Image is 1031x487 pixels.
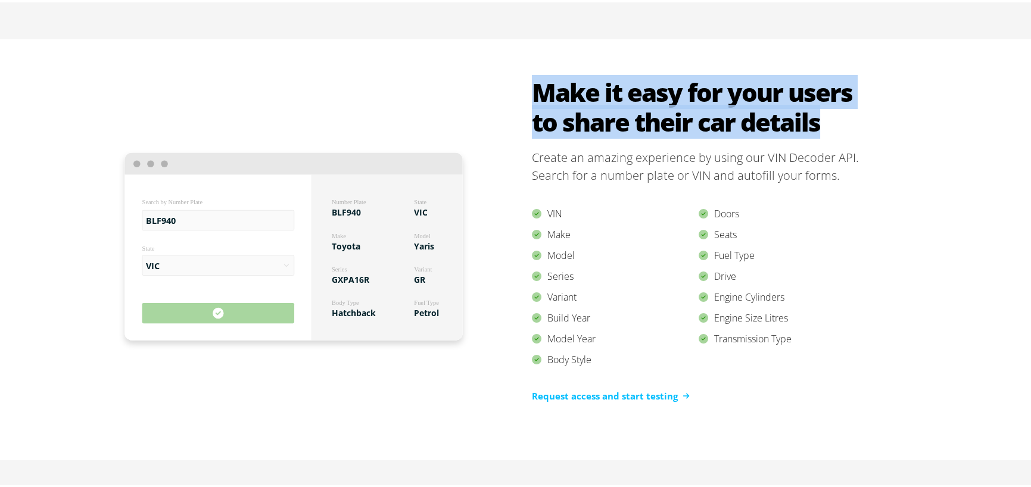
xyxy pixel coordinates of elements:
[532,146,865,182] p: Create an amazing experience by using our VIN Decoder API. Search for a number plate or VIN and a...
[414,305,439,316] tspan: Petrol
[142,243,155,249] tspan: State
[414,238,434,249] tspan: Yaris
[146,257,160,269] tspan: VIC
[414,204,428,216] tspan: VIC
[532,326,699,347] div: Model Year
[699,222,865,243] div: Seats
[332,271,370,283] tspan: GXPA16R
[532,264,699,285] div: Series
[414,196,426,203] tspan: State
[532,305,699,326] div: Build Year
[332,196,366,203] tspan: Number Plate
[414,264,432,270] tspan: Variant
[532,75,865,135] h2: Make it easy for your users to share their car details
[699,264,865,285] div: Drive
[332,204,361,216] tspan: BLF940
[142,196,203,203] tspan: Search by Number Plate
[414,230,430,236] tspan: Model
[699,326,865,347] div: Transmission Type
[332,230,346,236] tspan: Make
[332,297,359,304] tspan: Body Type
[532,243,699,264] div: Model
[699,305,865,326] div: Engine Size Litres
[332,238,360,249] tspan: Toyota
[414,297,439,304] tspan: Fuel Type
[146,213,176,224] tspan: BLF940
[332,305,376,316] tspan: Hatchback
[699,243,865,264] div: Fuel Type
[532,347,699,368] div: Body Style
[699,285,865,305] div: Engine Cylinders
[332,264,347,270] tspan: Series
[532,387,690,401] a: Request access and start testing
[414,271,426,283] tspan: GR
[699,201,865,222] div: Doors
[532,201,699,222] div: VIN
[532,222,699,243] div: Make
[532,285,699,305] div: Variant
